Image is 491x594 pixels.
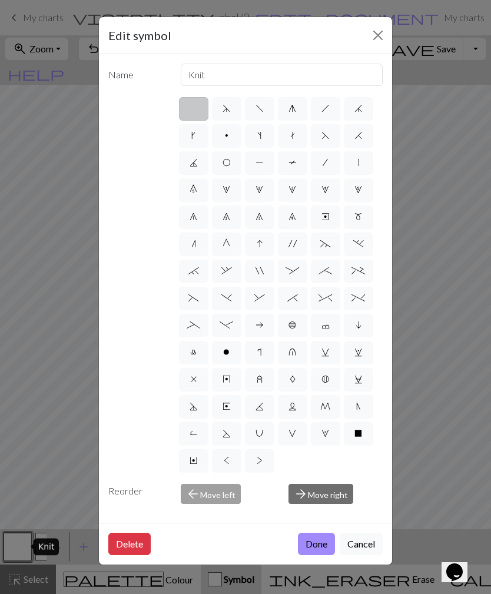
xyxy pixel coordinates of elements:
[354,374,363,384] span: C
[294,486,308,502] span: arrow_forward
[321,429,329,438] span: W
[254,293,265,303] span: &
[256,158,264,167] span: P
[190,429,198,438] span: R
[369,26,387,45] button: Close
[256,429,263,438] span: U
[187,320,200,330] span: _
[190,401,198,411] span: D
[288,212,296,221] span: 9
[225,131,228,140] span: p
[257,131,261,140] span: s
[223,429,231,438] span: S
[321,104,330,113] span: h
[223,104,231,113] span: d
[353,239,364,248] span: .
[354,185,362,194] span: 5
[223,158,231,167] span: O
[257,374,263,384] span: z
[223,185,230,194] span: 1
[256,401,264,411] span: K
[191,131,195,140] span: k
[101,484,174,504] div: Reorder
[224,456,230,465] span: <
[319,293,332,303] span: ^
[354,429,362,438] span: X
[321,374,329,384] span: B
[191,374,197,384] span: x
[442,547,479,582] iframe: chat widget
[190,456,197,465] span: Y
[288,158,297,167] span: T
[354,131,363,140] span: H
[288,347,296,357] span: u
[257,456,263,465] span: >
[190,185,197,194] span: 0
[256,185,263,194] span: 2
[358,158,359,167] span: |
[256,320,264,330] span: a
[321,347,330,357] span: v
[320,401,330,411] span: M
[354,212,362,221] span: m
[221,293,232,303] span: )
[188,266,199,276] span: `
[191,239,196,248] span: n
[256,266,264,276] span: "
[288,429,296,438] span: V
[340,533,383,555] button: Cancel
[319,266,332,276] span: ;
[223,347,230,357] span: o
[256,212,263,221] span: 8
[321,185,329,194] span: 4
[298,533,335,555] button: Done
[320,239,331,248] span: ~
[223,239,230,248] span: G
[288,484,353,504] button: Move right
[321,212,329,221] span: e
[290,374,296,384] span: A
[223,374,231,384] span: y
[101,64,174,86] label: Name
[354,104,363,113] span: j
[288,239,297,248] span: '
[108,533,151,555] button: Delete
[257,347,261,357] span: r
[188,293,199,303] span: (
[190,212,197,221] span: 6
[356,320,361,330] span: i
[223,401,230,411] span: E
[223,212,230,221] span: 7
[221,266,232,276] span: ,
[288,401,297,411] span: L
[190,158,198,167] span: J
[351,266,365,276] span: +
[288,185,296,194] span: 3
[257,239,263,248] span: I
[321,131,330,140] span: F
[220,320,233,330] span: -
[288,104,296,113] span: g
[288,320,297,330] span: b
[290,131,295,140] span: t
[108,26,171,44] h5: Edit symbol
[256,104,264,113] span: f
[356,401,361,411] span: N
[323,158,328,167] span: /
[354,347,363,357] span: w
[351,293,365,303] span: %
[321,320,330,330] span: c
[286,266,299,276] span: :
[34,539,59,556] div: Knit
[190,347,197,357] span: l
